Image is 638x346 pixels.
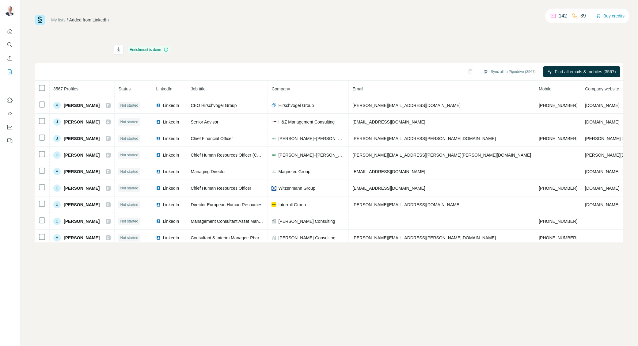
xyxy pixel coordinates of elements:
span: [PERSON_NAME]+[PERSON_NAME] [278,135,345,142]
span: Not started [120,119,138,125]
span: [DOMAIN_NAME] [585,186,619,191]
div: M [53,168,61,175]
span: Director European Human Resources [191,202,262,207]
span: Status [118,86,131,91]
button: Find all emails & mobiles (3567) [543,66,620,77]
a: My lists [51,17,66,22]
img: Surfe Logo [35,15,45,25]
button: Search [5,39,15,50]
img: LinkedIn logo [156,169,161,174]
span: Magnetec Group [278,169,310,175]
span: Managing Director [191,169,226,174]
span: [PERSON_NAME] [64,235,100,241]
span: [EMAIL_ADDRESS][DOMAIN_NAME] [352,169,425,174]
span: LinkedIn [163,102,179,108]
span: Not started [120,235,138,241]
span: Consultant & Interim Manager: Pharma, Biotech, Medical Technology and Diagnostics [191,235,353,240]
button: Use Surfe API [5,108,15,119]
div: M [53,234,61,241]
span: Company website [585,86,619,91]
span: [EMAIL_ADDRESS][DOMAIN_NAME] [352,120,425,124]
div: U [53,201,61,208]
div: H [53,151,61,159]
img: LinkedIn logo [156,219,161,224]
span: [PERSON_NAME] [64,202,100,208]
span: [PERSON_NAME] Consulting [278,218,335,224]
span: LinkedIn [163,135,179,142]
span: Find all emails & mobiles (3567) [555,69,616,75]
span: LinkedIn [163,152,179,158]
span: 3567 Profiles [53,86,78,91]
span: LinkedIn [163,235,179,241]
span: CEO Hirschvogel Group [191,103,237,108]
img: Avatar [5,6,15,16]
button: Quick start [5,26,15,37]
span: [EMAIL_ADDRESS][DOMAIN_NAME] [352,186,425,191]
span: LinkedIn [156,86,172,91]
button: Sync all to Pipedrive (3567) [479,67,540,76]
img: company-logo [272,121,276,122]
span: [PERSON_NAME]-Consulting [278,235,335,241]
p: 142 [559,12,567,20]
span: Senior Advisor [191,120,218,124]
span: [DOMAIN_NAME] [585,103,619,108]
span: LinkedIn [163,218,179,224]
span: LinkedIn [163,202,179,208]
span: [PERSON_NAME] [64,185,100,191]
div: C [53,218,61,225]
img: company-logo [272,153,276,158]
img: company-logo [272,202,276,207]
button: Use Surfe on LinkedIn [5,95,15,106]
span: [PHONE_NUMBER] [539,219,577,224]
div: J [53,135,61,142]
span: Email [352,86,363,91]
img: company-logo [272,103,276,108]
p: 39 [580,12,586,20]
span: [PERSON_NAME][EMAIL_ADDRESS][PERSON_NAME][PERSON_NAME][DOMAIN_NAME] [352,153,531,158]
span: Not started [120,219,138,224]
img: company-logo [272,136,276,141]
span: Job title [191,86,205,91]
span: [PERSON_NAME][EMAIL_ADDRESS][DOMAIN_NAME] [352,103,460,108]
span: H&Z Management Consulting [278,119,335,125]
span: [PHONE_NUMBER] [539,103,577,108]
span: Chief Human Resources Officer [191,186,251,191]
img: company-logo [272,169,276,174]
span: Company [272,86,290,91]
span: Not started [120,103,138,108]
span: [PERSON_NAME] [64,152,100,158]
span: [PERSON_NAME][EMAIL_ADDRESS][DOMAIN_NAME] [352,202,460,207]
button: My lists [5,66,15,77]
li: / [67,17,68,23]
img: LinkedIn logo [156,186,161,191]
span: Not started [120,185,138,191]
img: LinkedIn logo [156,153,161,158]
button: Enrich CSV [5,53,15,64]
span: [PERSON_NAME] [64,169,100,175]
span: Not started [120,152,138,158]
span: Witzenmann Group [278,185,315,191]
span: [PERSON_NAME] [64,135,100,142]
img: company-logo [272,186,276,191]
button: Dashboard [5,122,15,133]
span: [PERSON_NAME][EMAIL_ADDRESS][PERSON_NAME][DOMAIN_NAME] [352,136,496,141]
span: Hirschvogel Group [278,102,314,108]
span: Not started [120,169,138,174]
button: Feedback [5,135,15,146]
div: C [53,184,61,192]
span: [PHONE_NUMBER] [539,235,577,240]
span: [PHONE_NUMBER] [539,136,577,141]
button: Buy credits [596,12,625,20]
span: [DOMAIN_NAME] [585,120,619,124]
img: LinkedIn logo [156,202,161,207]
span: [PERSON_NAME] [64,119,100,125]
div: J [53,118,61,126]
span: Mobile [539,86,551,91]
div: Added from LinkedIn [69,17,109,23]
span: Chief Financial Officer [191,136,233,141]
span: Interroll Group [278,202,306,208]
img: LinkedIn logo [156,103,161,108]
span: [DOMAIN_NAME] [585,169,619,174]
span: Not started [120,136,138,141]
span: [PERSON_NAME] [64,102,100,108]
